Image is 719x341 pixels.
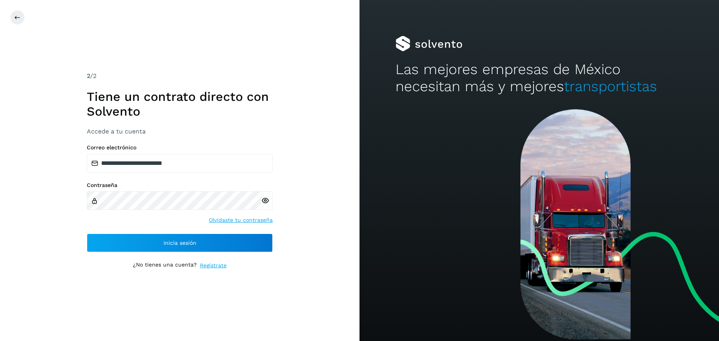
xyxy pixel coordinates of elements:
[87,72,90,80] span: 2
[396,61,683,95] h2: Las mejores empresas de México necesitan más y mejores
[133,261,197,270] p: ¿No tienes una cuenta?
[209,216,273,224] a: Olvidaste tu contraseña
[87,234,273,252] button: Inicia sesión
[87,182,273,189] label: Contraseña
[87,71,273,81] div: /2
[200,261,227,270] a: Regístrate
[87,89,273,119] h1: Tiene un contrato directo con Solvento
[163,240,196,246] span: Inicia sesión
[564,78,657,95] span: transportistas
[87,144,273,151] label: Correo electrónico
[87,128,273,135] h3: Accede a tu cuenta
